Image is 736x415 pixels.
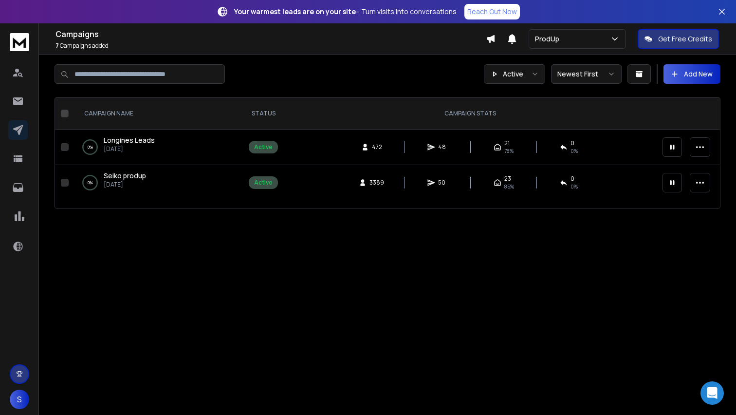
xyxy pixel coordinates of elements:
[570,139,574,147] span: 0
[104,171,146,181] a: Seiko produp
[504,183,514,190] span: 85 %
[570,147,578,155] span: 0 %
[504,139,510,147] span: 21
[88,178,93,188] p: 0 %
[104,135,155,145] a: Longines Leads
[104,171,146,180] span: Seiko produp
[570,175,574,183] span: 0
[73,98,243,130] th: CAMPAIGN NAME
[243,98,284,130] th: STATUS
[663,64,720,84] button: Add New
[658,34,712,44] p: Get Free Credits
[254,179,273,187] div: Active
[438,179,448,187] span: 50
[638,29,719,49] button: Get Free Credits
[700,381,724,405] div: Open Intercom Messenger
[10,390,29,409] button: S
[254,143,273,151] div: Active
[55,28,486,40] h1: Campaigns
[535,34,563,44] p: ProdUp
[504,147,514,155] span: 78 %
[570,183,578,190] span: 0 %
[55,42,486,50] p: Campaigns added
[104,181,146,189] p: [DATE]
[503,69,523,79] p: Active
[10,33,29,51] img: logo
[234,7,457,17] p: – Turn visits into conversations
[504,175,511,183] span: 23
[284,98,657,130] th: CAMPAIGN STATS
[372,143,382,151] span: 472
[438,143,448,151] span: 48
[234,7,356,16] strong: Your warmest leads are on your site
[464,4,520,19] a: Reach Out Now
[73,130,243,165] td: 0%Longines Leads[DATE]
[104,145,155,153] p: [DATE]
[369,179,384,187] span: 3389
[88,142,93,152] p: 0 %
[73,165,243,201] td: 0%Seiko produp[DATE]
[551,64,622,84] button: Newest First
[467,7,517,17] p: Reach Out Now
[55,41,59,50] span: 7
